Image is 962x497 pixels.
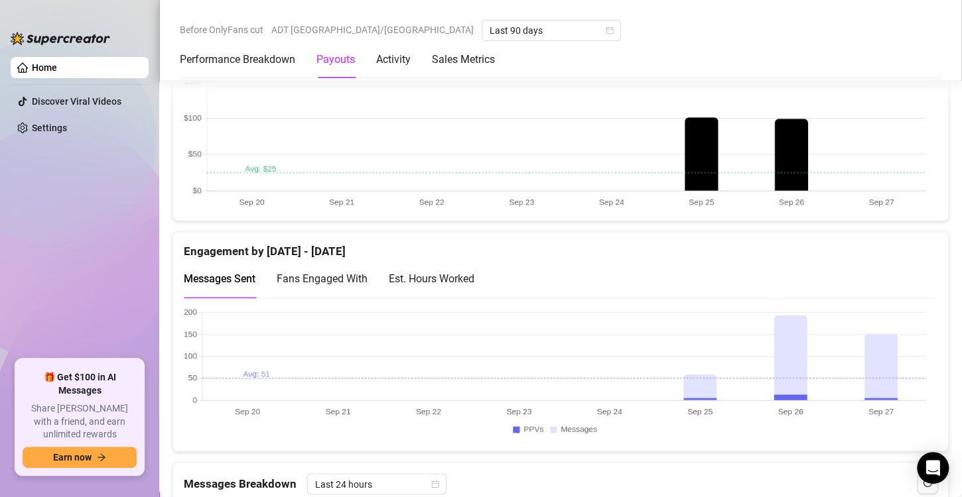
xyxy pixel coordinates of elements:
span: calendar [606,27,614,34]
div: Open Intercom Messenger [917,452,949,484]
span: arrow-right [97,453,106,462]
span: Earn now [53,452,92,463]
a: Discover Viral Videos [32,96,121,107]
div: Activity [376,52,411,68]
span: calendar [431,480,439,488]
div: Sales Metrics [432,52,495,68]
span: Fans Engaged With [277,272,368,285]
div: Payouts [316,52,355,68]
div: Engagement by [DATE] - [DATE] [184,232,937,260]
span: 🎁 Get $100 in AI Messages [23,371,137,397]
span: Last 90 days [490,21,613,40]
div: Performance Breakdown [180,52,295,68]
span: ADT [GEOGRAPHIC_DATA]/[GEOGRAPHIC_DATA] [271,20,474,40]
div: Messages Breakdown [184,473,937,494]
span: Share [PERSON_NAME] with a friend, and earn unlimited rewards [23,402,137,441]
a: Settings [32,123,67,133]
a: Home [32,62,57,73]
img: logo-BBDzfeDw.svg [11,32,110,45]
div: Est. Hours Worked [389,270,474,287]
button: Earn nowarrow-right [23,447,137,468]
span: Before OnlyFans cut [180,20,263,40]
span: Messages Sent [184,272,255,285]
span: Last 24 hours [315,474,439,494]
